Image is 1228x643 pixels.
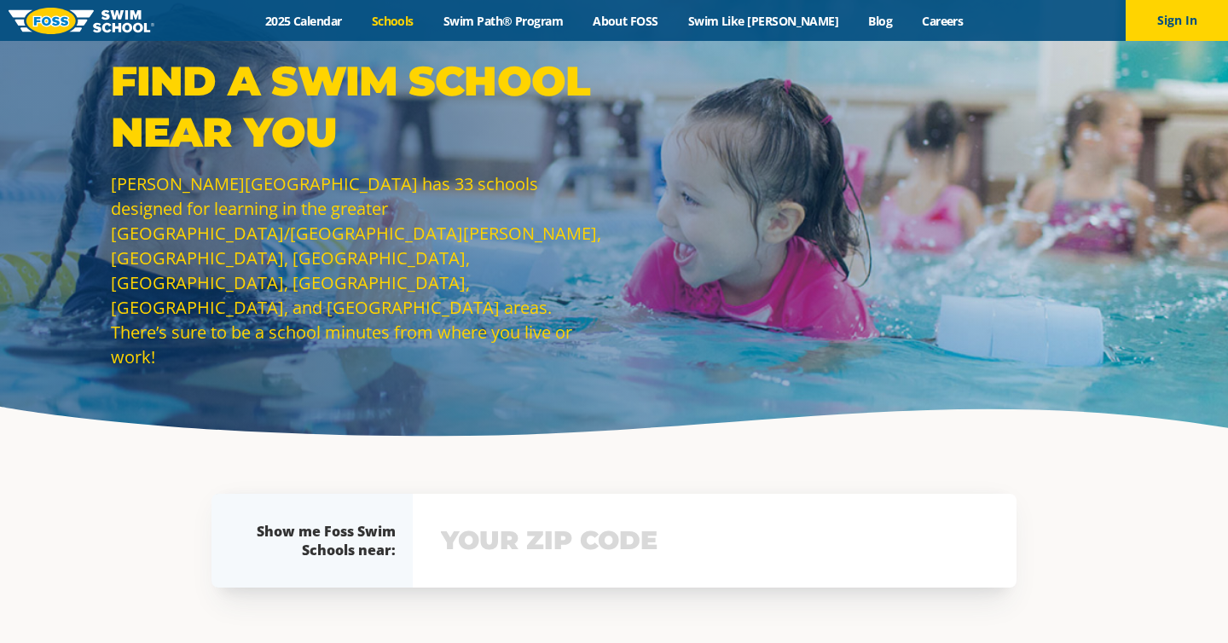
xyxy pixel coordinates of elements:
[111,171,605,369] p: [PERSON_NAME][GEOGRAPHIC_DATA] has 33 schools designed for learning in the greater [GEOGRAPHIC_DA...
[437,516,993,565] input: YOUR ZIP CODE
[250,13,356,29] a: 2025 Calendar
[9,8,154,34] img: FOSS Swim School Logo
[907,13,978,29] a: Careers
[428,13,577,29] a: Swim Path® Program
[854,13,907,29] a: Blog
[356,13,428,29] a: Schools
[673,13,854,29] a: Swim Like [PERSON_NAME]
[246,522,396,559] div: Show me Foss Swim Schools near:
[111,55,605,158] p: Find a Swim School Near You
[578,13,674,29] a: About FOSS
